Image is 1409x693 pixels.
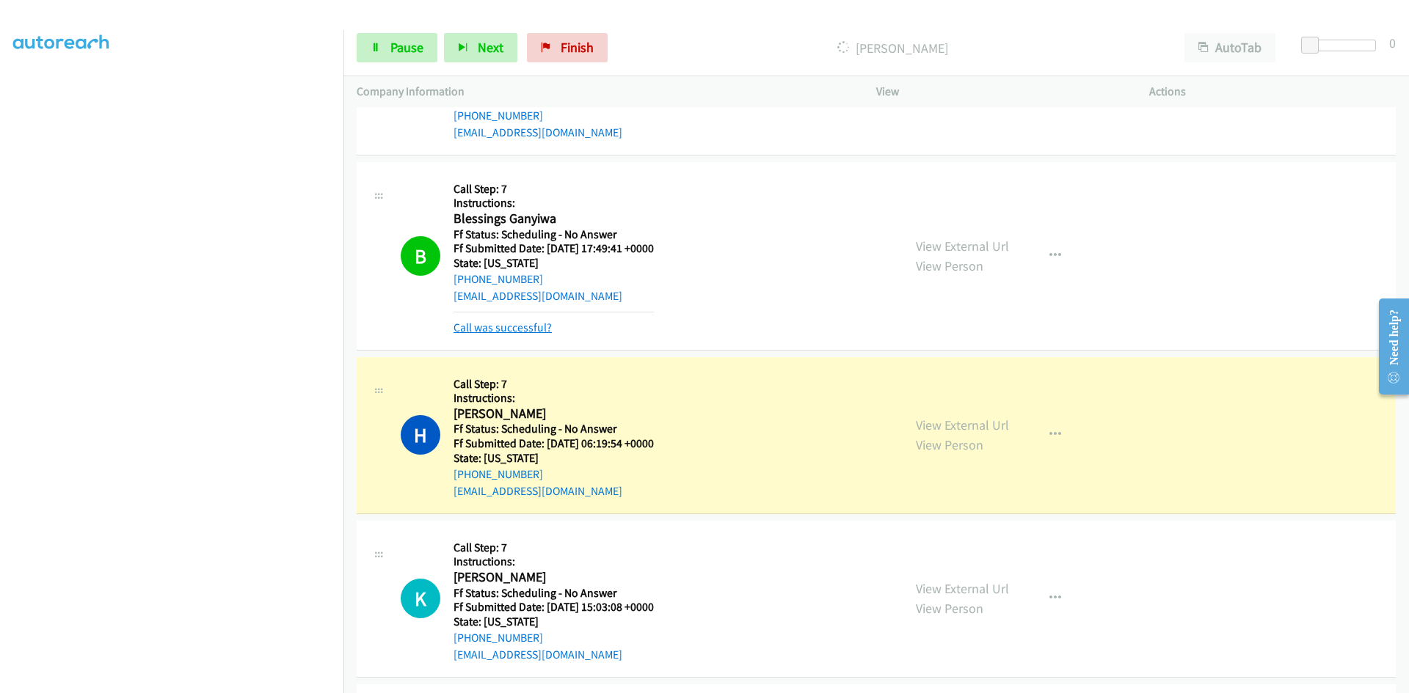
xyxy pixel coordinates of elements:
[916,580,1009,597] a: View External Url
[357,33,437,62] a: Pause
[454,600,654,615] h5: Ff Submitted Date: [DATE] 15:03:08 +0000
[454,241,654,256] h5: Ff Submitted Date: [DATE] 17:49:41 +0000
[357,83,850,100] p: Company Information
[1184,33,1275,62] button: AutoTab
[444,33,517,62] button: Next
[454,436,654,451] h5: Ff Submitted Date: [DATE] 06:19:54 +0000
[454,422,654,436] h5: Ff Status: Scheduling - No Answer
[916,417,1009,433] a: View External Url
[454,631,543,645] a: [PHONE_NUMBER]
[454,182,654,197] h5: Call Step: 7
[454,569,654,586] h2: [PERSON_NAME]
[454,377,654,392] h5: Call Step: 7
[527,33,608,62] a: Finish
[561,39,594,56] span: Finish
[454,484,622,498] a: [EMAIL_ADDRESS][DOMAIN_NAME]
[454,451,654,466] h5: State: [US_STATE]
[454,109,543,122] a: [PHONE_NUMBER]
[1149,83,1396,100] p: Actions
[454,227,654,242] h5: Ff Status: Scheduling - No Answer
[1366,288,1409,405] iframe: Resource Center
[627,38,1158,58] p: [PERSON_NAME]
[454,196,654,210] h5: Instructions:
[876,83,1123,100] p: View
[401,415,440,455] h1: H
[454,125,622,139] a: [EMAIL_ADDRESS][DOMAIN_NAME]
[916,238,1009,254] a: View External Url
[401,236,440,276] h1: B
[454,256,654,271] h5: State: [US_STATE]
[454,554,654,569] h5: Instructions:
[390,39,423,56] span: Pause
[454,648,622,661] a: [EMAIL_ADDRESS][DOMAIN_NAME]
[454,272,543,286] a: [PHONE_NUMBER]
[478,39,503,56] span: Next
[454,289,622,303] a: [EMAIL_ADDRESS][DOMAIN_NAME]
[454,210,654,227] h2: Blessings Ganyiwa
[454,467,543,481] a: [PHONE_NUMBER]
[916,257,983,274] a: View Person
[401,579,440,618] h1: K
[1308,40,1376,51] div: Delay between calls (in seconds)
[454,586,654,601] h5: Ff Status: Scheduling - No Answer
[454,320,552,334] a: Call was successful?
[916,436,983,453] a: View Person
[454,615,654,629] h5: State: [US_STATE]
[454,406,654,422] h2: [PERSON_NAME]
[916,600,983,617] a: View Person
[401,579,440,618] div: The call is yet to be attempted
[454,540,654,555] h5: Call Step: 7
[1389,33,1396,53] div: 0
[454,391,654,406] h5: Instructions:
